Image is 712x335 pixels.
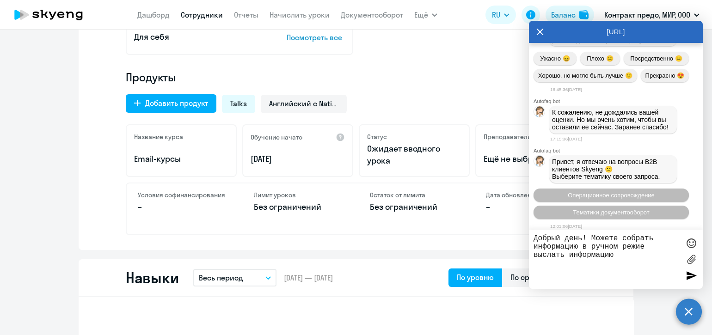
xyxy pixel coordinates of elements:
[552,158,660,180] span: Привет, я отвечаю на вопросы B2B клиентов Skyeng 🙂 Выберите тематику своего запроса.
[546,6,594,24] button: Балансbalance
[550,87,582,92] time: 16:45:36[DATE]
[126,94,216,113] button: Добавить продукт
[587,55,613,62] span: Плохо ☹️
[134,31,258,43] p: Для себя
[600,4,704,26] button: Контракт предо, МИР, ООО
[580,52,620,65] button: Плохо ☹️
[645,72,684,79] span: Прекрасно 😍
[579,10,589,19] img: balance
[370,201,458,213] p: Без ограничений
[534,206,689,219] button: Тематики документооборот
[254,191,342,199] h4: Лимит уроков
[540,55,570,62] span: Ужасно 😖
[568,192,655,199] span: Операционное сопровождение
[284,273,333,283] span: [DATE] — [DATE]
[234,10,258,19] a: Отчеты
[254,201,342,213] p: Без ограничений
[193,269,276,286] button: Весь период
[138,191,226,199] h4: Условия софинансирования
[230,98,247,109] span: Talks
[604,9,690,20] p: Контракт предо, МИР, ООО
[534,98,703,104] div: Autofaq bot
[551,9,576,20] div: Баланс
[552,109,669,131] span: К сожалению, не дождались вашей оценки. Но мы очень хотим, чтобы вы оставили ее сейчас. Заранее с...
[457,272,494,283] div: По уровню
[484,153,578,165] p: Ещё не выбран
[684,252,698,266] label: Лимит 10 файлов
[199,272,243,283] p: Весь период
[137,10,170,19] a: Дашборд
[492,9,500,20] span: RU
[270,10,330,19] a: Начислить уроки
[134,153,228,165] p: Email-курсы
[287,32,345,43] p: Посмотреть все
[534,52,577,65] button: Ужасно 😖
[534,106,546,120] img: bot avatar
[126,70,586,85] h4: Продукты
[550,224,582,229] time: 12:03:06[DATE]
[534,189,689,202] button: Операционное сопровождение
[641,69,689,82] button: Прекрасно 😍
[251,133,302,141] h5: Обучение начато
[145,97,208,109] div: Добавить продукт
[534,234,680,284] textarea: Добрый день! Можете собрать информацию в ручном режие выслать информацию
[538,72,632,79] span: Хорошо, но могло быть лучше 🙂
[624,52,689,65] button: Посредственно 😑
[534,156,546,169] img: bot avatar
[370,191,458,199] h4: Остаток от лимита
[341,10,403,19] a: Документооборот
[414,9,428,20] span: Ещё
[486,201,574,213] p: –
[485,6,516,24] button: RU
[251,153,345,165] p: [DATE]
[534,69,637,82] button: Хорошо, но могло быть лучше 🙂
[126,268,178,287] h2: Навыки
[367,143,461,167] p: Ожидает вводного урока
[630,55,682,62] span: Посредственно 😑
[550,136,582,141] time: 17:15:36[DATE]
[573,209,650,216] span: Тематики документооборот
[510,272,578,283] div: По среднему баллу
[486,191,574,199] h4: Дата обновления лимита
[269,98,338,109] span: Английский с Native
[181,10,223,19] a: Сотрудники
[534,148,703,153] div: Autofaq bot
[484,133,531,141] h5: Преподаватель
[138,201,226,213] p: –
[414,6,437,24] button: Ещё
[134,133,183,141] h5: Название курса
[367,133,387,141] h5: Статус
